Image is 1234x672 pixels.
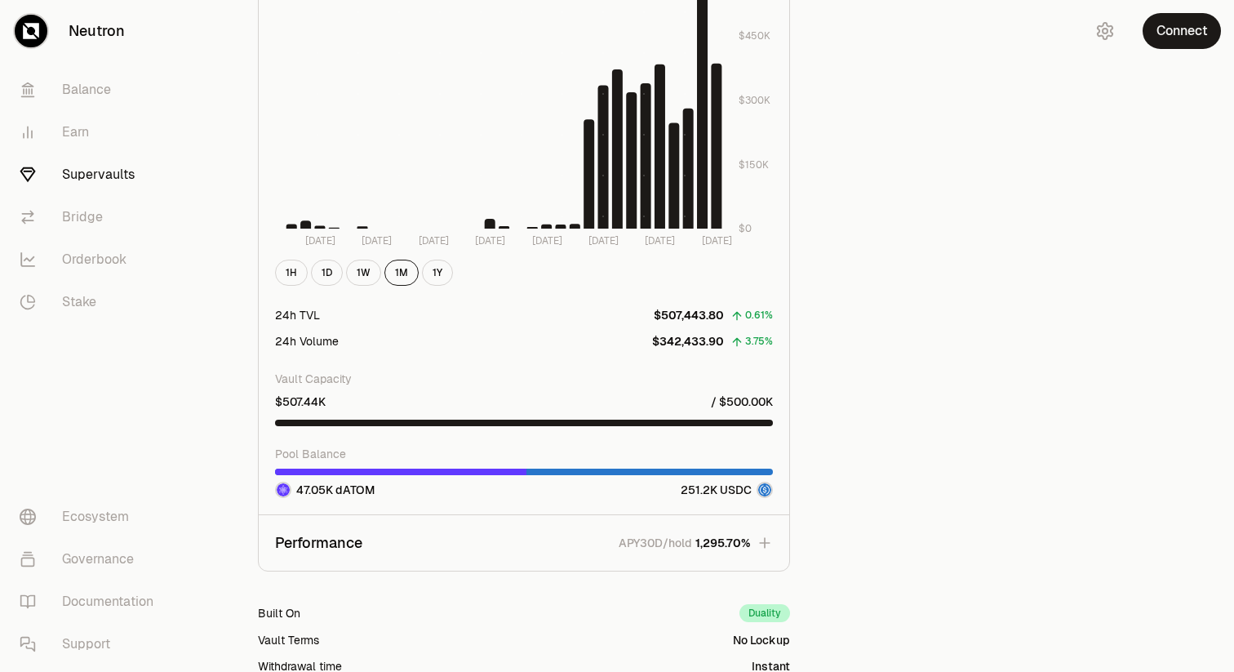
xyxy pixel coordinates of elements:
p: Vault Capacity [275,371,773,387]
p: Performance [275,532,362,554]
span: 1,295.70% [695,535,750,551]
div: Built On [258,605,300,621]
p: / $500.00K [711,394,773,410]
div: 0.61% [745,306,773,325]
button: 1M [384,260,419,286]
p: $507.44K [275,394,326,410]
button: PerformanceAPY30D/hold1,295.70% [259,515,789,571]
tspan: [DATE] [362,234,392,247]
p: APY30D/hold [619,535,692,551]
div: 251.2K USDC [681,482,773,498]
div: 47.05K dATOM [275,482,375,498]
a: Supervaults [7,154,176,196]
p: $507,443.80 [654,307,724,323]
a: Stake [7,281,176,323]
tspan: [DATE] [588,234,619,247]
div: Duality [739,604,790,622]
p: Pool Balance [275,446,773,462]
div: No Lockup [733,632,790,648]
tspan: [DATE] [702,234,732,247]
button: 1Y [422,260,453,286]
tspan: [DATE] [419,234,449,247]
img: dATOM Logo [277,483,290,496]
button: 1W [346,260,381,286]
tspan: [DATE] [645,234,675,247]
tspan: $0 [739,222,752,235]
tspan: $450K [739,29,770,42]
a: Governance [7,538,176,581]
div: Vault Terms [258,632,319,648]
tspan: [DATE] [532,234,562,247]
div: 3.75% [745,332,773,351]
div: 24h Volume [275,333,339,349]
a: Ecosystem [7,496,176,538]
tspan: $300K [739,94,770,107]
a: Earn [7,111,176,154]
div: 24h TVL [275,307,320,323]
tspan: [DATE] [475,234,505,247]
button: 1D [311,260,343,286]
tspan: [DATE] [305,234,335,247]
a: Support [7,623,176,665]
button: 1H [275,260,308,286]
p: $342,433.90 [652,333,724,349]
a: Orderbook [7,238,176,281]
button: Connect [1143,13,1221,49]
tspan: $150K [739,158,769,171]
a: Bridge [7,196,176,238]
img: USDC Logo [758,483,771,496]
a: Balance [7,69,176,111]
a: Documentation [7,581,176,623]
